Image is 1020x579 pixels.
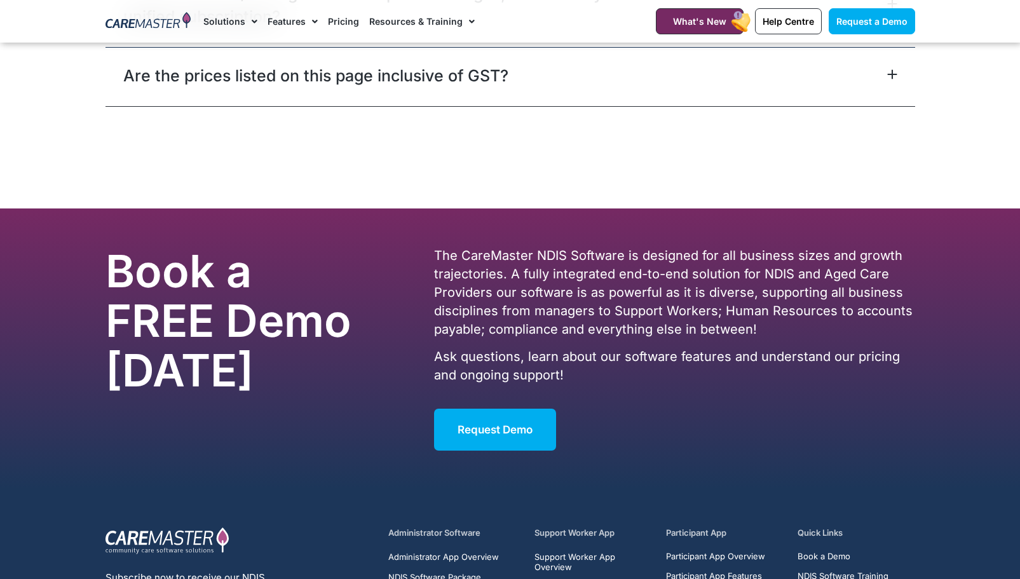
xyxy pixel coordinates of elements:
[105,47,915,106] div: Are the prices listed on this page inclusive of GST?
[798,552,850,561] span: Book a Demo
[673,16,726,27] span: What's New
[434,409,556,451] a: Request Demo
[123,64,508,87] a: Are the prices listed on this page inclusive of GST?
[105,527,229,555] img: CareMaster Logo Part
[388,552,499,562] span: Administrator App Overview
[798,552,909,561] a: Book a Demo
[755,8,822,34] a: Help Centre
[666,552,765,561] a: Participant App Overview
[836,16,908,27] span: Request a Demo
[534,552,651,572] a: Support Worker App Overview
[105,12,191,31] img: CareMaster Logo
[534,527,651,539] h5: Support Worker App
[666,527,783,539] h5: Participant App
[656,8,744,34] a: What's New
[798,527,915,539] h5: Quick Links
[388,527,520,539] h5: Administrator Software
[105,247,369,395] h2: Book a FREE Demo [DATE]
[458,423,533,436] span: Request Demo
[388,552,520,562] a: Administrator App Overview
[763,16,814,27] span: Help Centre
[434,247,915,339] p: The CareMaster NDIS Software is designed for all business sizes and growth trajectories. A fully ...
[829,8,915,34] a: Request a Demo
[434,348,915,385] p: Ask questions, learn about our software features and understand our pricing and ongoing support!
